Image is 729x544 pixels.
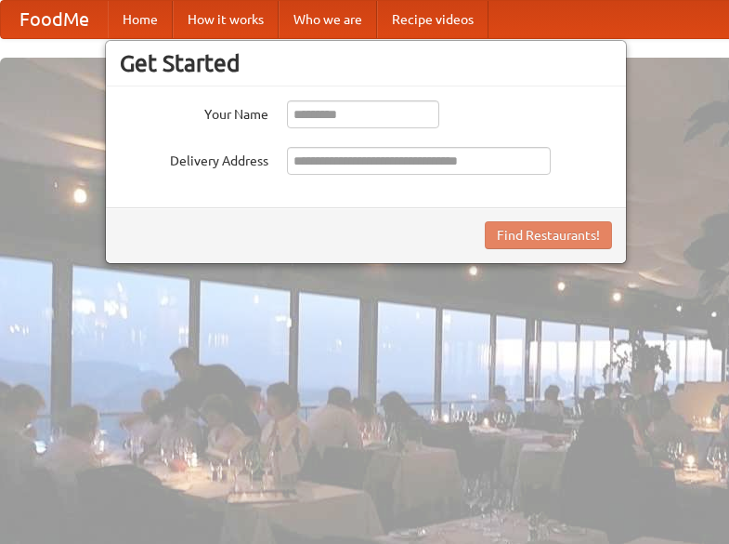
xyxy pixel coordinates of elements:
[485,221,612,249] button: Find Restaurants!
[120,100,268,124] label: Your Name
[279,1,377,38] a: Who we are
[1,1,108,38] a: FoodMe
[108,1,173,38] a: Home
[377,1,488,38] a: Recipe videos
[120,49,612,77] h3: Get Started
[173,1,279,38] a: How it works
[120,147,268,170] label: Delivery Address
